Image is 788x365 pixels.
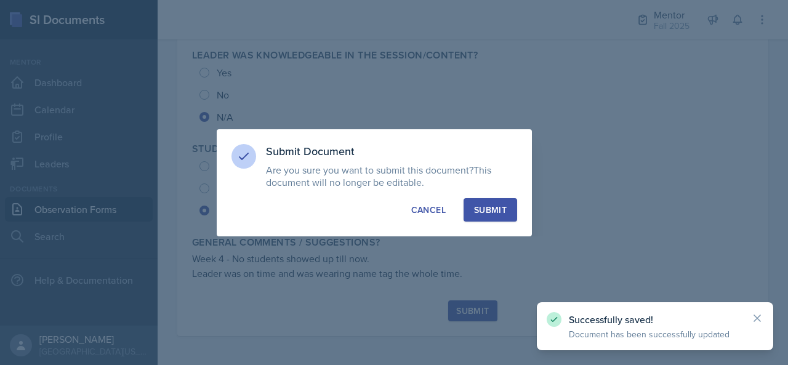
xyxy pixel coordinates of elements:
p: Successfully saved! [569,313,741,326]
h3: Submit Document [266,144,517,159]
span: This document will no longer be editable. [266,163,491,189]
p: Are you sure you want to submit this document? [266,164,517,188]
div: Submit [474,204,507,216]
button: Submit [464,198,517,222]
div: Cancel [411,204,446,216]
p: Document has been successfully updated [569,328,741,340]
button: Cancel [401,198,456,222]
